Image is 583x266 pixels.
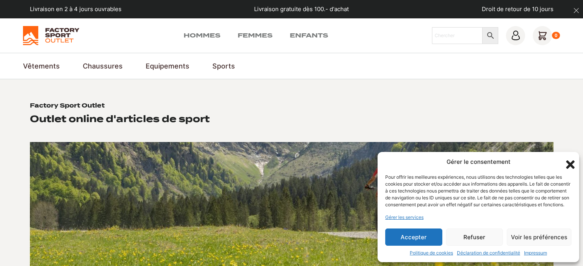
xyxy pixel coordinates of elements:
[447,158,511,166] div: Gérer le consentement
[184,31,220,40] a: Hommes
[385,174,571,208] div: Pour offrir les meilleures expériences, nous utilisons des technologies telles que les cookies po...
[457,250,520,256] a: Déclaration de confidentialité
[507,228,572,246] button: Voir les préférences
[446,228,503,246] button: Refuser
[524,250,547,256] a: Impressum
[30,5,122,14] p: Livraison en 2 à 4 jours ouvrables
[146,61,189,71] a: Equipements
[482,5,553,14] p: Droit de retour de 10 jours
[432,27,483,44] input: Chercher
[212,61,235,71] a: Sports
[410,250,453,256] a: Politique de cookies
[30,113,210,125] h2: Outlet online d'articles de sport
[385,214,424,221] a: Gérer les services
[570,4,583,17] button: dismiss
[564,158,572,166] div: Fermer la boîte de dialogue
[290,31,328,40] a: Enfants
[23,26,79,45] img: Factory Sport Outlet
[23,61,60,71] a: Vêtements
[385,228,442,246] button: Accepter
[254,5,349,14] p: Livraison gratuite dès 100.- d'achat
[552,32,560,39] div: 0
[30,102,105,110] h1: Factory Sport Outlet
[83,61,123,71] a: Chaussures
[238,31,273,40] a: Femmes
